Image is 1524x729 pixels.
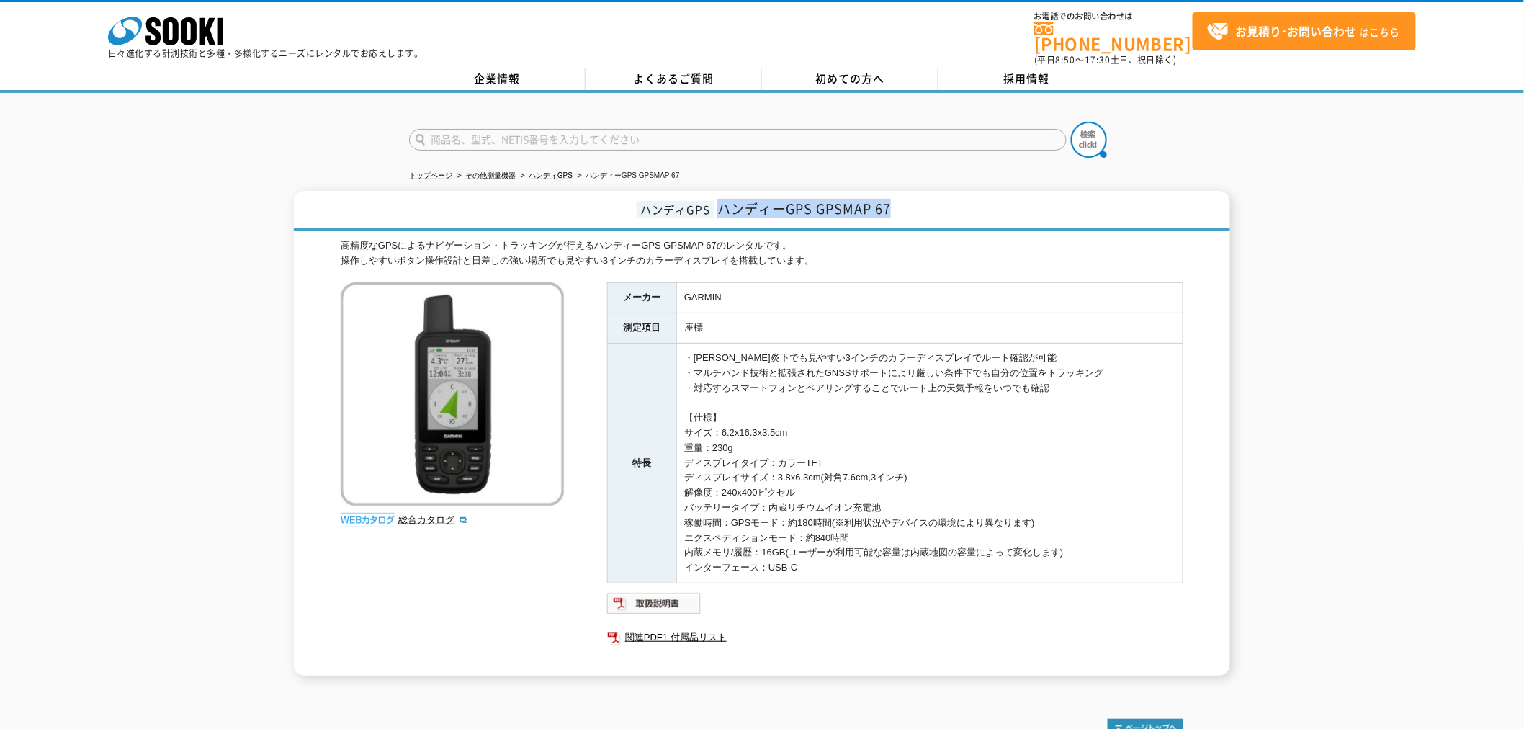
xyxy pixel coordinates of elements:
span: お電話でのお問い合わせは [1034,12,1193,21]
p: 日々進化する計測技術と多種・多様化するニーズにレンタルでお応えします。 [108,49,423,58]
strong: お見積り･お問い合わせ [1236,22,1357,40]
span: はこちら [1207,21,1400,43]
span: 初めての方へ [816,71,885,86]
span: 17:30 [1085,53,1111,66]
th: 測定項目 [608,313,677,344]
th: 特長 [608,344,677,583]
td: 座標 [677,313,1183,344]
img: btn_search.png [1071,122,1107,158]
td: GARMIN [677,283,1183,313]
a: 取扱説明書 [607,601,702,612]
a: トップページ [409,171,452,179]
a: 採用情報 [938,68,1115,90]
span: ハンディGPS [637,201,714,218]
a: 初めての方へ [762,68,938,90]
a: その他測量機器 [465,171,516,179]
span: ハンディーGPS GPSMAP 67 [717,199,891,218]
span: (平日 ～ 土日、祝日除く) [1034,53,1177,66]
a: 企業情報 [409,68,586,90]
div: 高精度なGPSによるナビゲーション・トラッキングが行えるハンディーGPS GPSMAP 67のレンタルです。 操作しやすいボタン操作設計と日差しの強い場所でも見やすい3インチのカラーディスプレイ... [341,238,1183,269]
a: [PHONE_NUMBER] [1034,22,1193,52]
img: ハンディーGPS GPSMAP 67 [341,282,564,506]
a: お見積り･お問い合わせはこちら [1193,12,1416,50]
li: ハンディーGPS GPSMAP 67 [575,169,679,184]
th: メーカー [608,283,677,313]
img: webカタログ [341,513,395,527]
a: 関連PDF1 付属品リスト [607,628,1183,647]
a: ハンディGPS [529,171,573,179]
td: ・[PERSON_NAME]炎下でも見やすい3インチのカラーディスプレイでルート確認が可能 ・マルチバンド技術と拡張されたGNSSサポートにより厳しい条件下でも自分の位置をトラッキング ・対応す... [677,344,1183,583]
input: 商品名、型式、NETIS番号を入力してください [409,129,1067,151]
a: 総合カタログ [398,514,469,525]
a: よくあるご質問 [586,68,762,90]
img: 取扱説明書 [607,592,702,615]
span: 8:50 [1056,53,1076,66]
